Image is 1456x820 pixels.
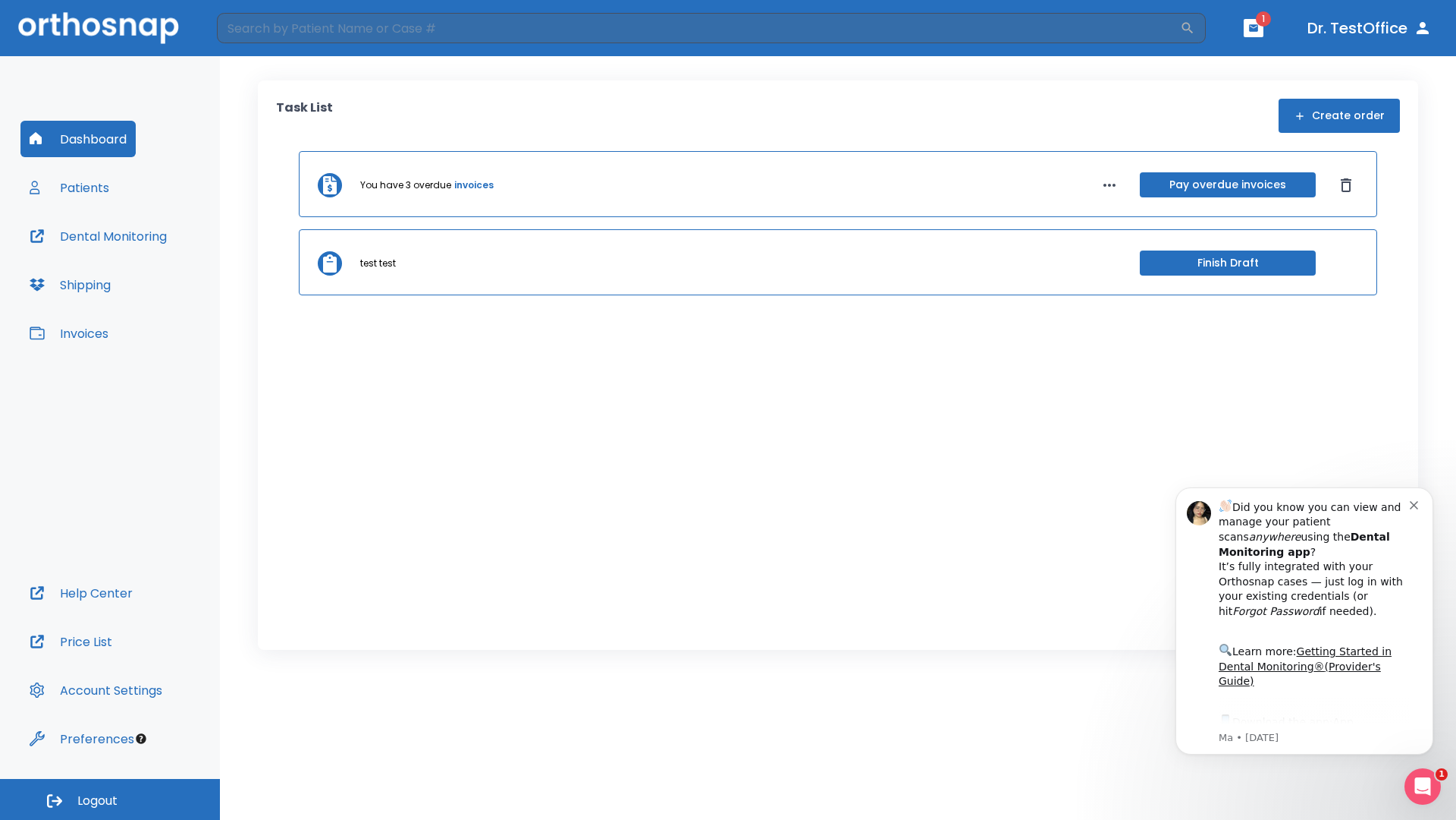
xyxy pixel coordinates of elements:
[20,266,120,303] button: Shipping
[1404,768,1441,805] iframe: Intercom live chat
[66,248,257,325] div: Download the app: | ​ Let us know if you need help getting started!
[1334,173,1358,197] button: Dismiss
[18,12,179,43] img: Orthosnap
[20,218,176,254] button: Dental Monitoring
[1436,768,1448,781] span: 1
[1279,99,1400,133] button: Create order
[360,178,451,192] p: You have 3 overdue
[20,121,136,157] button: Dashboard
[20,672,171,708] button: Account Settings
[20,721,143,757] button: Preferences
[360,257,396,270] p: test test
[20,623,121,660] button: Price List
[20,575,142,611] button: Help Center
[276,99,333,133] p: Task List
[20,169,118,206] button: Patients
[1256,11,1271,27] span: 1
[1140,172,1316,197] button: Pay overdue invoices
[66,251,201,279] a: App Store
[1301,14,1438,42] button: Dr. TestOffice
[1140,251,1316,276] button: Finish Draft
[20,315,118,352] button: Invoices
[77,793,118,809] span: Logout
[66,266,257,280] p: Message from Ma, sent 3w ago
[134,732,148,746] div: Tooltip anchor
[1153,465,1456,779] iframe: Intercom notifications message
[257,33,269,45] button: Dismiss notification
[217,13,1180,43] input: Search by Patient Name or Case #
[454,178,494,192] a: invoices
